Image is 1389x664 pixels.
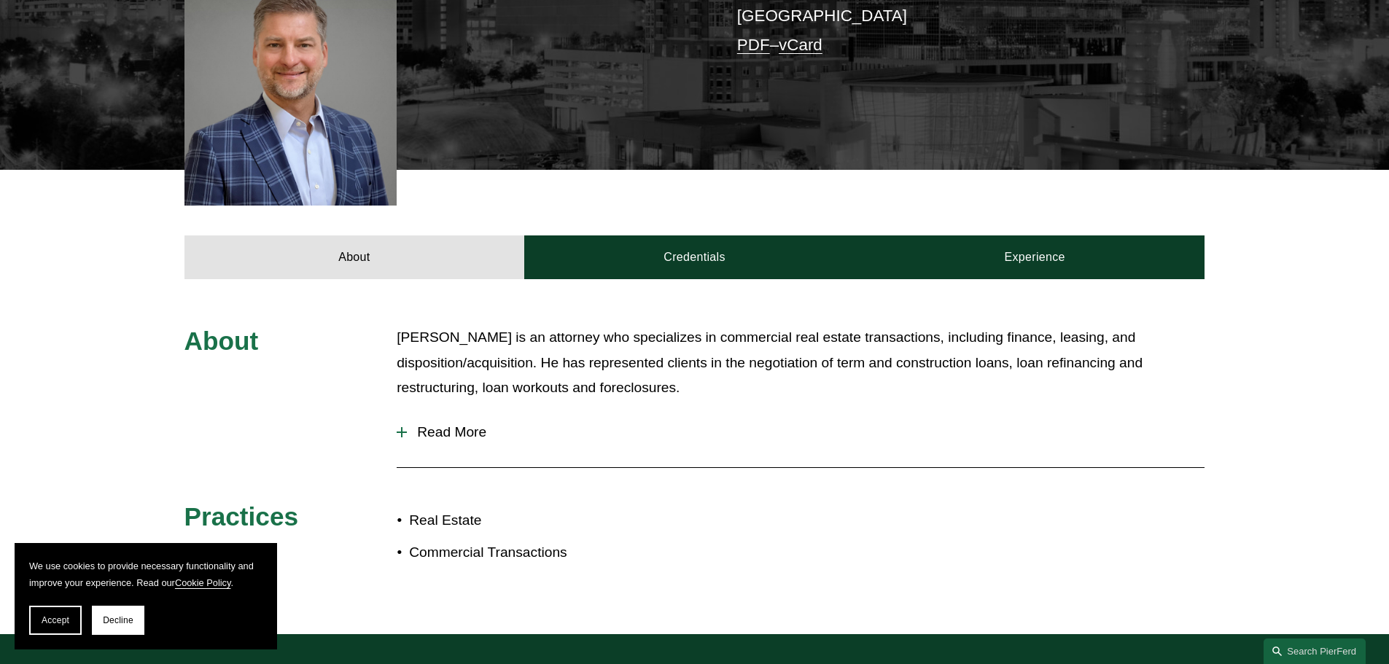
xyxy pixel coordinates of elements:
p: We use cookies to provide necessary functionality and improve your experience. Read our . [29,558,262,591]
button: Decline [92,606,144,635]
section: Cookie banner [15,543,277,649]
a: Cookie Policy [175,577,231,588]
button: Read More [397,413,1205,451]
span: About [184,327,259,355]
a: About [184,235,525,279]
p: [PERSON_NAME] is an attorney who specializes in commercial real estate transactions, including fi... [397,325,1205,401]
span: Accept [42,615,69,625]
a: Experience [865,235,1205,279]
p: Commercial Transactions [409,540,694,566]
a: Search this site [1264,638,1366,664]
span: Read More [407,424,1205,440]
span: Decline [103,615,133,625]
a: PDF [737,36,770,54]
p: Real Estate [409,508,694,534]
a: Credentials [524,235,865,279]
button: Accept [29,606,82,635]
a: vCard [779,36,822,54]
span: Practices [184,502,299,531]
